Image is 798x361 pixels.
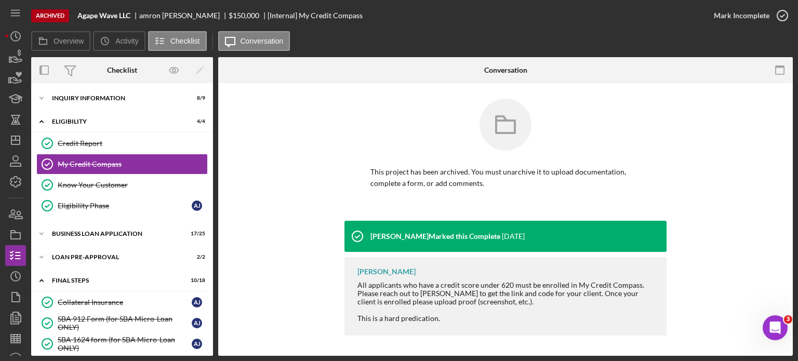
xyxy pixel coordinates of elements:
div: Checklist [107,66,137,74]
div: INQUIRY INFORMATION [52,95,179,101]
div: 10 / 18 [187,277,205,284]
a: SBA 1624 form (for SBA Micro-Loan ONLY)aj [36,333,208,354]
div: FINAL STEPS [52,277,179,284]
div: 2 / 2 [187,254,205,260]
a: Know Your Customer [36,175,208,195]
div: [PERSON_NAME] [357,268,416,276]
div: This is a hard predication. [357,314,656,323]
label: Overview [54,37,84,45]
div: a j [192,318,202,328]
div: Mark Incomplete [714,5,769,26]
div: a j [192,339,202,349]
div: [Internal] My Credit Compass [268,11,363,20]
div: [PERSON_NAME] Marked this Complete [370,232,500,240]
div: Credit Report [58,139,207,148]
a: SBA 912 Form (for SBA Micro-Loan ONLY)aj [36,313,208,333]
time: 2024-03-26 14:36 [502,232,525,240]
div: Archived [31,9,69,22]
div: Conversation [484,66,527,74]
div: 17 / 25 [187,231,205,237]
span: 3 [784,315,792,324]
iframe: Intercom live chat [763,315,788,340]
button: Overview [31,31,90,51]
label: Activity [115,37,138,45]
p: This project has been archived. You must unarchive it to upload documentation, complete a form, o... [370,166,641,190]
a: My Credit Compass [36,154,208,175]
div: SBA 912 Form (for SBA Micro-Loan ONLY) [58,315,192,331]
div: BUSINESS LOAN APPLICATION [52,231,179,237]
div: My Credit Compass [58,160,207,168]
a: Collateral Insuranceaj [36,292,208,313]
button: Mark Incomplete [703,5,793,26]
a: Eligibility Phaseaj [36,195,208,216]
div: amron [PERSON_NAME] [139,11,229,20]
div: Eligibility Phase [58,202,192,210]
div: a j [192,297,202,307]
div: a j [192,200,202,211]
button: Activity [93,31,145,51]
button: Conversation [218,31,290,51]
div: SBA 1624 form (for SBA Micro-Loan ONLY) [58,336,192,352]
div: All applicants who have a credit score under 620 must be enrolled in My Credit Compass. Please re... [357,281,656,306]
div: ELIGIBILITY [52,118,179,125]
div: Know Your Customer [58,181,207,189]
div: 8 / 9 [187,95,205,101]
div: 4 / 4 [187,118,205,125]
label: Checklist [170,37,200,45]
button: Checklist [148,31,207,51]
div: $150,000 [229,11,259,20]
div: LOAN PRE-APPROVAL [52,254,179,260]
a: Credit Report [36,133,208,154]
div: Collateral Insurance [58,298,192,306]
label: Conversation [241,37,284,45]
b: Agape Wave LLC [77,11,130,20]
